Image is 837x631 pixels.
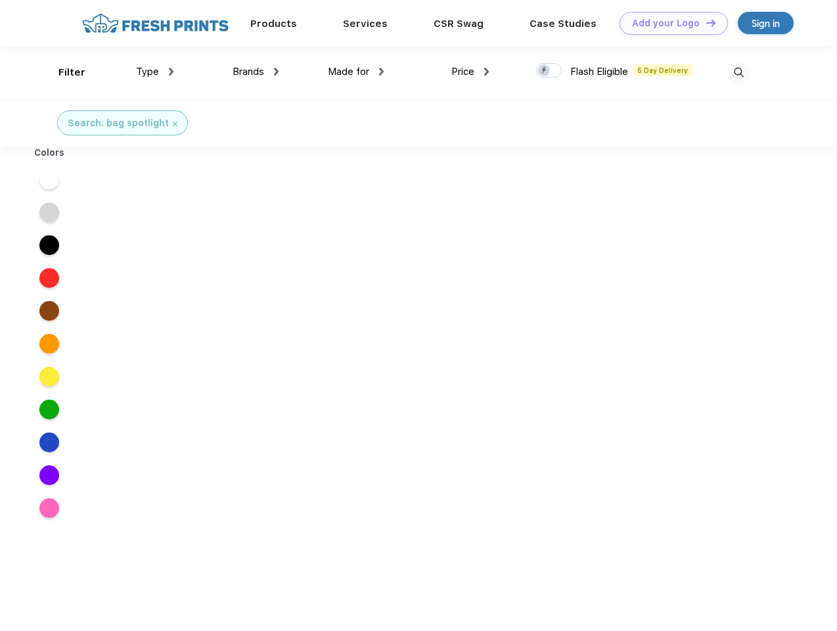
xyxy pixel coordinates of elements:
[274,68,279,76] img: dropdown.png
[328,66,369,78] span: Made for
[570,66,628,78] span: Flash Eligible
[632,18,700,29] div: Add your Logo
[24,146,75,160] div: Colors
[379,68,384,76] img: dropdown.png
[233,66,264,78] span: Brands
[728,62,750,83] img: desktop_search.svg
[68,116,169,130] div: Search: bag spotlight
[738,12,794,34] a: Sign in
[169,68,173,76] img: dropdown.png
[136,66,159,78] span: Type
[752,16,780,31] div: Sign in
[451,66,474,78] span: Price
[173,122,177,126] img: filter_cancel.svg
[633,64,692,76] span: 5 Day Delivery
[250,18,297,30] a: Products
[58,65,85,80] div: Filter
[484,68,489,76] img: dropdown.png
[706,19,715,26] img: DT
[78,12,233,35] img: fo%20logo%202.webp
